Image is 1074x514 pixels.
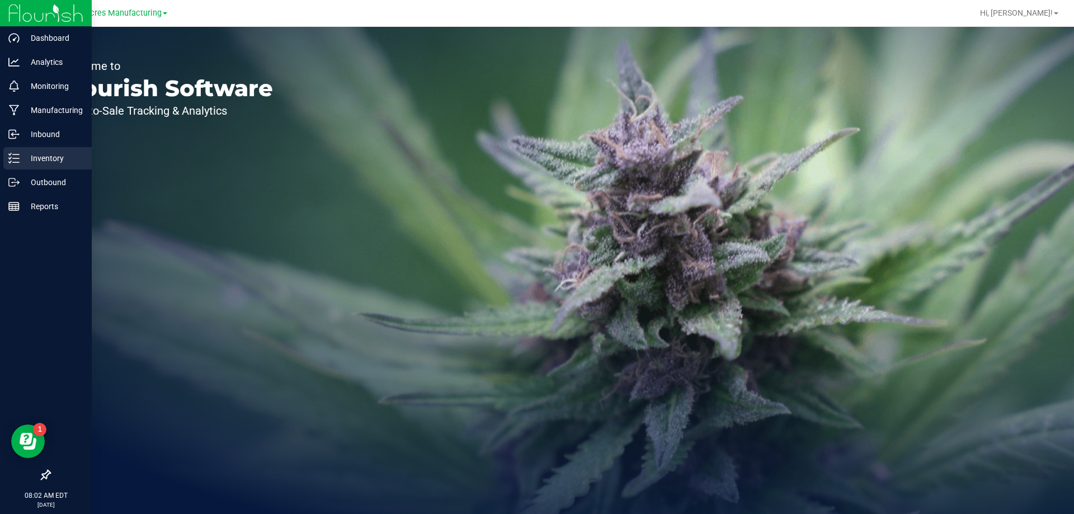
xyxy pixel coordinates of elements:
[61,8,162,18] span: Green Acres Manufacturing
[11,425,45,458] iframe: Resource center
[20,200,87,213] p: Reports
[8,105,20,116] inline-svg: Manufacturing
[8,56,20,68] inline-svg: Analytics
[20,79,87,93] p: Monitoring
[20,103,87,117] p: Manufacturing
[20,152,87,165] p: Inventory
[20,31,87,45] p: Dashboard
[33,423,46,436] iframe: Resource center unread badge
[20,55,87,69] p: Analytics
[8,129,20,140] inline-svg: Inbound
[20,176,87,189] p: Outbound
[980,8,1053,17] span: Hi, [PERSON_NAME]!
[8,201,20,212] inline-svg: Reports
[8,153,20,164] inline-svg: Inventory
[5,491,87,501] p: 08:02 AM EDT
[5,501,87,509] p: [DATE]
[8,81,20,92] inline-svg: Monitoring
[60,77,273,100] p: Flourish Software
[8,177,20,188] inline-svg: Outbound
[60,60,273,72] p: Welcome to
[20,128,87,141] p: Inbound
[8,32,20,44] inline-svg: Dashboard
[60,105,273,116] p: Seed-to-Sale Tracking & Analytics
